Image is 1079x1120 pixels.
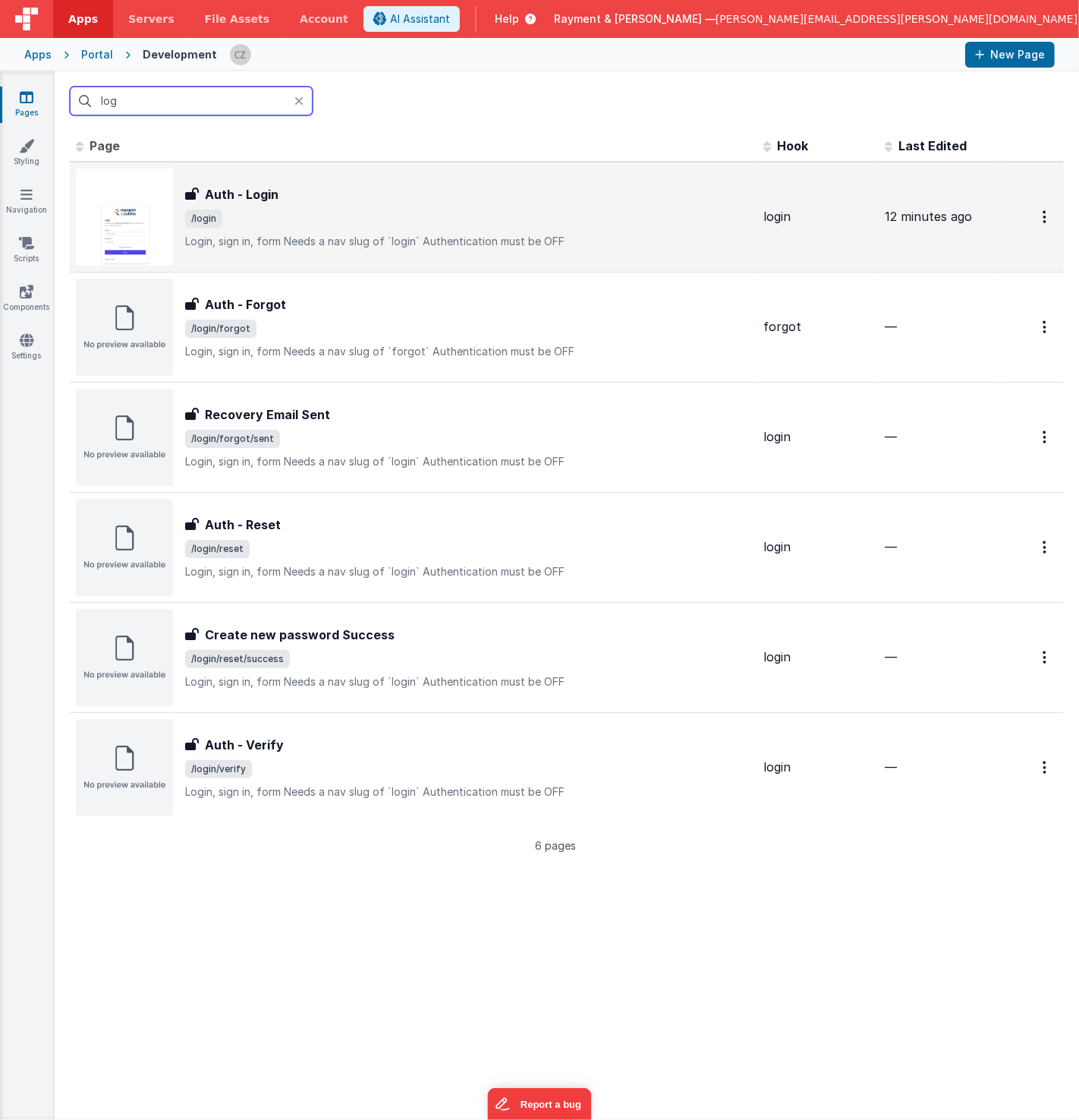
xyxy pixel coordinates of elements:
[1033,532,1058,563] button: Options
[205,405,330,424] h3: Recovery Email Sent
[763,538,873,556] div: login
[185,430,280,448] span: /login/forgot/sent
[885,759,897,775] span: —
[1033,752,1058,783] button: Options
[495,11,519,27] span: Help
[70,838,1041,853] p: 6 pages
[185,674,751,689] p: Login, sign in, form Needs a nav slug of `login` Authentication must be OFF
[205,11,270,27] span: File Assets
[185,784,751,800] p: Login, sign in, form Needs a nav slug of `login` Authentication must be OFF
[777,138,808,153] span: Hook
[885,319,897,334] span: —
[763,208,873,226] div: login
[185,454,751,469] p: Login, sign in, form Needs a nav slug of `login` Authentication must be OFF
[185,234,751,249] p: Login, sign in, form Needs a nav slug of `login` Authentication must be OFF
[128,11,174,27] span: Servers
[185,564,751,579] p: Login, sign in, form Needs a nav slug of `login` Authentication must be OFF
[205,185,278,203] h3: Auth - Login
[185,650,290,668] span: /login/reset/success
[185,320,256,338] span: /login/forgot
[1033,421,1058,453] button: Options
[390,11,450,27] span: AI Assistant
[885,209,972,224] span: 12 minutes ago
[885,649,897,664] span: —
[90,138,120,153] span: Page
[230,44,251,65] img: b4a104e37d07c2bfba7c0e0e4a273d04
[554,11,716,27] span: Rayment & [PERSON_NAME] —
[716,11,1077,27] span: [PERSON_NAME][EMAIL_ADDRESS][PERSON_NAME][DOMAIN_NAME]
[898,138,967,153] span: Last Edited
[185,210,222,228] span: /login
[81,47,113,62] div: Portal
[763,648,873,666] div: login
[363,6,460,32] button: AI Assistant
[885,429,897,444] span: —
[763,428,873,446] div: login
[1033,201,1058,232] button: Options
[205,516,281,534] h3: Auth - Reset
[763,318,873,336] div: forgot
[70,87,313,115] input: Search pages, id's ...
[205,736,284,754] h3: Auth - Verify
[68,11,98,27] span: Apps
[143,47,217,62] div: Development
[488,1088,592,1120] iframe: Marker.io feedback button
[965,42,1055,68] button: New Page
[763,759,873,776] div: login
[1033,311,1058,342] button: Options
[1033,642,1058,673] button: Options
[205,626,395,644] h3: Create new password Success
[185,760,252,778] span: /login/verify
[185,540,250,558] span: /login/reset
[24,47,52,62] div: Apps
[205,295,286,314] h3: Auth - Forgot
[885,539,897,554] span: —
[185,344,751,359] p: Login, sign in, form Needs a nav slug of `forgot` Authentication must be OFF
